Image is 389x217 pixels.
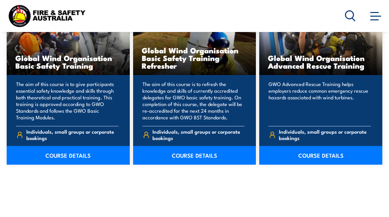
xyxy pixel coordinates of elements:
[26,128,118,141] span: Individuals, small groups or corporate bookings
[268,54,374,69] h3: Global Wind Organisation Advanced Rescue Training
[16,81,118,121] p: The aim of this course is to give participants essential safety knowledge and skills through both...
[259,146,382,165] a: COURSE DETAILS
[279,128,371,141] span: Individuals, small groups or corporate bookings
[133,146,256,165] a: COURSE DETAILS
[142,81,245,121] p: The aim of this course is to refresh the knowledge and skills of currently accredited delegates f...
[142,46,248,69] h3: Global Wind Organisation Basic Safety Training Refresher
[152,128,245,141] span: Individuals, small groups or corporate bookings
[15,54,121,69] h3: Global Wind Organisation Basic Safety Training
[7,146,130,165] a: COURSE DETAILS
[269,81,371,121] p: GWO Advanced Rescue Training helps employers reduce common emergency rescue hazards associated wi...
